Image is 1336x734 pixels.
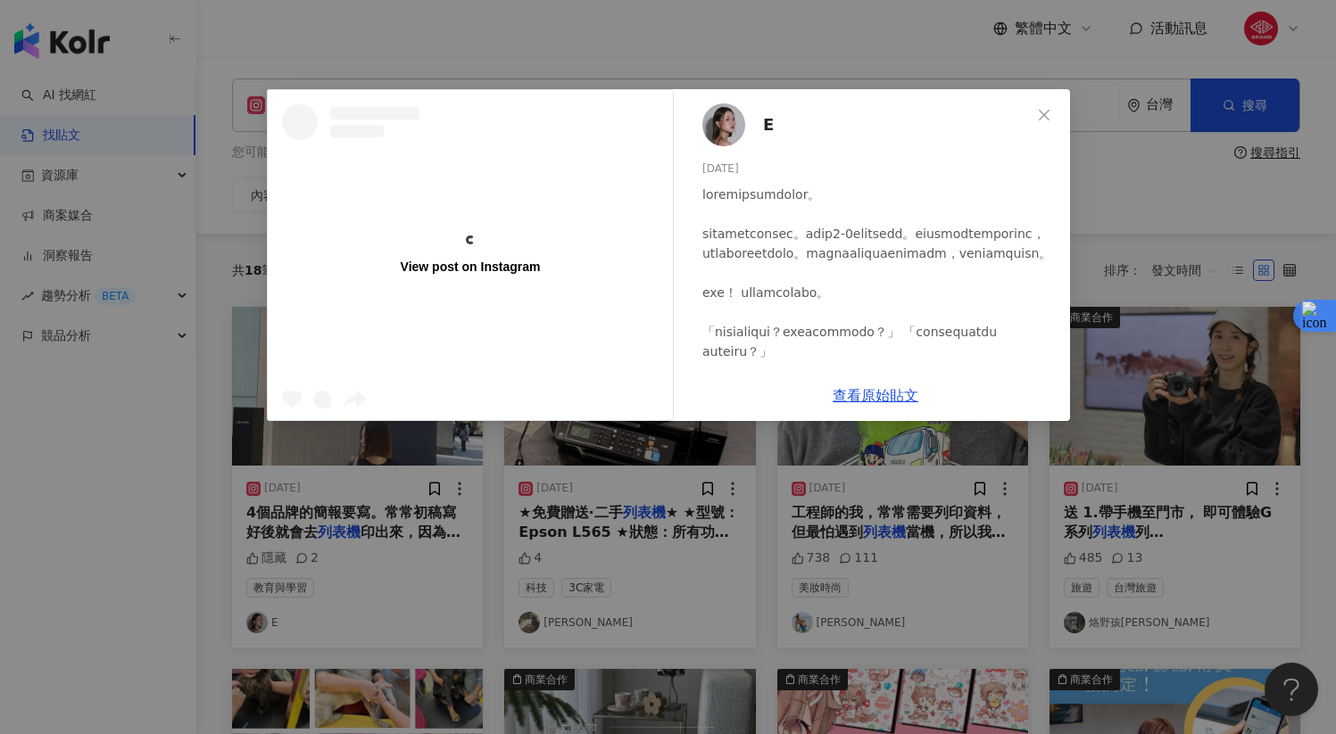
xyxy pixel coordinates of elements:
[1037,108,1051,122] span: close
[702,103,1031,146] a: KOL AvatarE
[702,161,1056,177] div: [DATE]
[268,90,673,420] a: View post on Instagram
[702,103,745,146] img: KOL Avatar
[763,112,774,137] span: E
[400,259,540,275] div: View post on Instagram
[1026,97,1062,133] button: Close
[833,387,918,404] a: 查看原始貼文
